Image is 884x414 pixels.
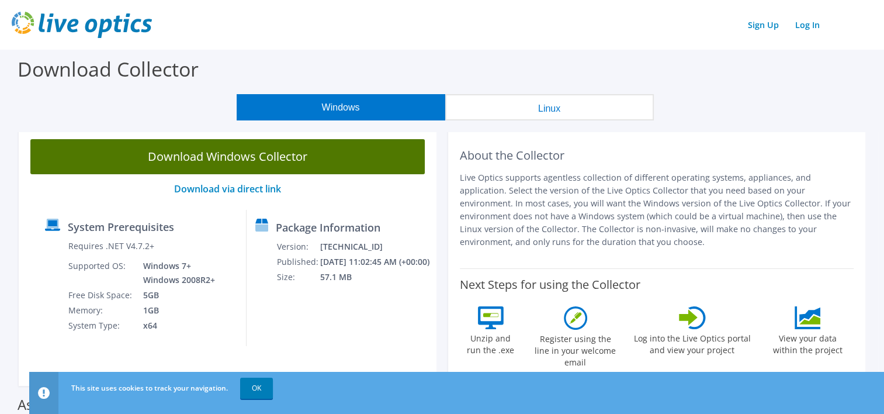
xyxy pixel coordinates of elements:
[532,330,619,368] label: Register using the line in your welcome email
[71,383,228,393] span: This site uses cookies to track your navigation.
[320,239,431,254] td: [TECHNICAL_ID]
[174,182,281,195] a: Download via direct link
[134,288,217,303] td: 5GB
[68,240,154,252] label: Requires .NET V4.7.2+
[134,303,217,318] td: 1GB
[320,270,431,285] td: 57.1 MB
[460,171,854,249] p: Live Optics supports agentless collection of different operating systems, appliances, and applica...
[68,318,134,333] td: System Type:
[18,399,341,410] label: Assessments supported by the Windows Collector
[68,288,134,303] td: Free Disk Space:
[460,149,854,163] h2: About the Collector
[276,270,320,285] td: Size:
[240,378,273,399] a: OK
[18,56,199,82] label: Download Collector
[276,254,320,270] td: Published:
[276,239,320,254] td: Version:
[633,329,751,356] label: Log into the Live Optics portal and view your project
[68,303,134,318] td: Memory:
[12,12,152,38] img: live_optics_svg.svg
[68,258,134,288] td: Supported OS:
[742,16,785,33] a: Sign Up
[464,329,518,356] label: Unzip and run the .exe
[276,222,380,233] label: Package Information
[789,16,826,33] a: Log In
[134,258,217,288] td: Windows 7+ Windows 2008R2+
[134,318,217,333] td: x64
[237,94,445,120] button: Windows
[30,139,425,174] a: Download Windows Collector
[320,254,431,270] td: [DATE] 11:02:45 AM (+00:00)
[68,221,174,233] label: System Prerequisites
[460,278,640,292] label: Next Steps for using the Collector
[445,94,654,120] button: Linux
[765,329,850,356] label: View your data within the project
